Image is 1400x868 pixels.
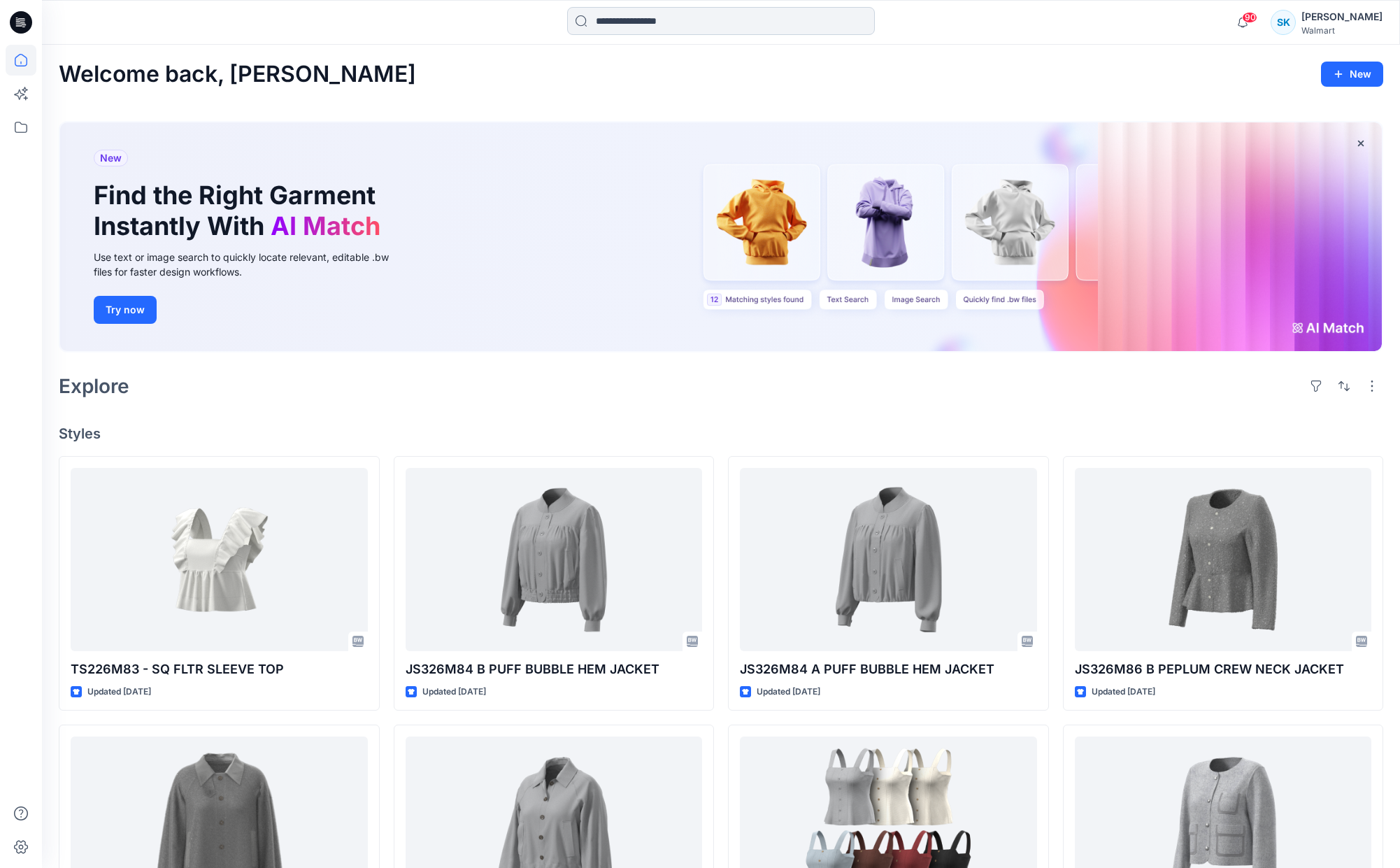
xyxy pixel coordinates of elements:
[59,425,1383,442] h4: Styles
[71,660,368,679] p: TS226M83 - SQ FLTR SLEEVE TOP
[1092,685,1155,699] p: Updated [DATE]
[59,62,416,87] h2: Welcome back, [PERSON_NAME]
[1271,10,1296,35] div: SK
[94,250,408,279] div: Use text or image search to quickly locate relevant, editable .bw files for faster design workflows.
[740,468,1037,650] a: JS326M84 A PUFF BUBBLE HEM JACKET
[1321,62,1383,87] button: New
[740,660,1037,679] p: JS326M84 A PUFF BUBBLE HEM JACKET
[1075,660,1372,679] p: JS326M86 B PEPLUM CREW NECK JACKET
[422,685,486,699] p: Updated [DATE]
[271,211,380,241] span: AI Match
[59,375,129,397] h2: Explore
[1301,25,1383,36] div: Walmart
[1075,468,1372,650] a: JS326M86 B PEPLUM CREW NECK JACKET
[71,468,368,650] a: TS226M83 - SQ FLTR SLEEVE TOP
[1301,8,1383,25] div: [PERSON_NAME]
[1242,12,1257,23] span: 90
[100,150,122,166] span: New
[757,685,820,699] p: Updated [DATE]
[94,296,157,324] button: Try now
[406,468,703,650] a: JS326M84 B PUFF BUBBLE HEM JACKET
[406,660,703,679] p: JS326M84 B PUFF BUBBLE HEM JACKET
[94,180,387,241] h1: Find the Right Garment Instantly With
[87,685,151,699] p: Updated [DATE]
